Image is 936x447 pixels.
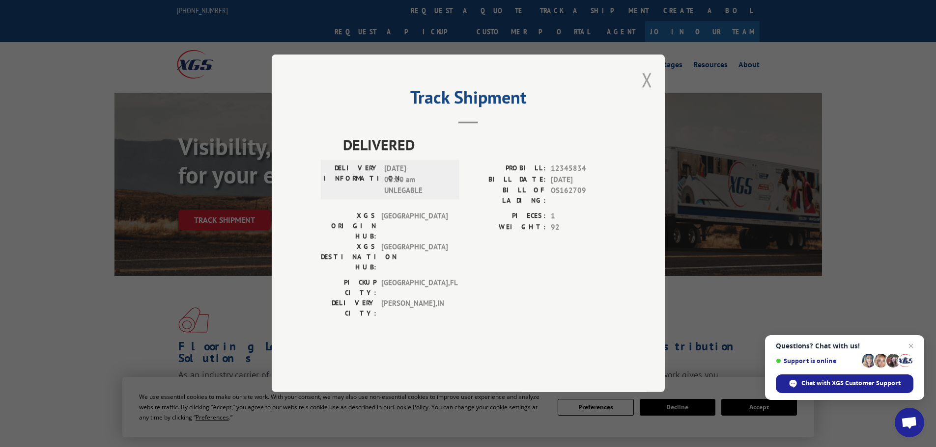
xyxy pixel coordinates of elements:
[321,242,376,273] label: XGS DESTINATION HUB:
[381,278,448,298] span: [GEOGRAPHIC_DATA] , FL
[468,185,546,206] label: BILL OF LADING:
[801,379,901,388] span: Chat with XGS Customer Support
[468,163,546,175] label: PROBILL:
[468,211,546,222] label: PIECES:
[776,357,858,365] span: Support is online
[381,211,448,242] span: [GEOGRAPHIC_DATA]
[343,134,616,156] span: DELIVERED
[468,222,546,233] label: WEIGHT:
[551,174,616,185] span: [DATE]
[381,242,448,273] span: [GEOGRAPHIC_DATA]
[551,222,616,233] span: 92
[468,174,546,185] label: BILL DATE:
[321,90,616,109] h2: Track Shipment
[384,163,451,197] span: [DATE] 08:20 am UNLEGABLE
[642,67,652,93] button: Close modal
[776,374,913,393] div: Chat with XGS Customer Support
[895,408,924,437] div: Open chat
[551,185,616,206] span: OS162709
[321,298,376,319] label: DELIVERY CITY:
[321,211,376,242] label: XGS ORIGIN HUB:
[324,163,379,197] label: DELIVERY INFORMATION:
[321,278,376,298] label: PICKUP CITY:
[776,342,913,350] span: Questions? Chat with us!
[551,163,616,175] span: 12345834
[905,340,917,352] span: Close chat
[551,211,616,222] span: 1
[381,298,448,319] span: [PERSON_NAME] , IN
